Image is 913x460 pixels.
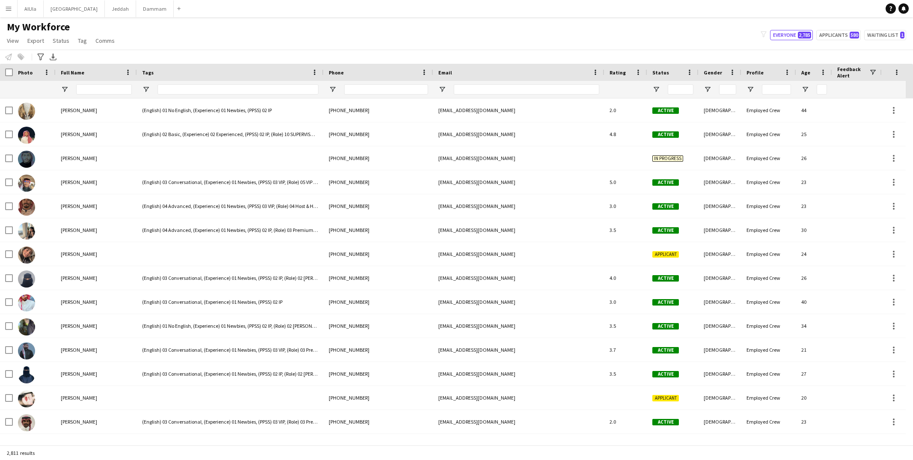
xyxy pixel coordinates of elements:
[604,194,647,218] div: 3.0
[329,69,344,76] span: Phone
[137,122,324,146] div: (English) 02 Basic, (Experience) 02 Experienced, (PPSS) 02 IP, (Role) 10 SUPERVISOR "A"
[604,314,647,338] div: 3.5
[61,323,97,329] span: [PERSON_NAME]
[604,98,647,122] div: 2.0
[137,218,324,242] div: (English) 04 Advanced, (Experience) 01 Newbies, (PPSS) 02 IP, (Role) 03 Premium [PERSON_NAME]
[699,410,741,433] div: [DEMOGRAPHIC_DATA]
[433,266,604,290] div: [EMAIL_ADDRESS][DOMAIN_NAME]
[610,69,626,76] span: Rating
[61,179,97,185] span: [PERSON_NAME]
[652,347,679,353] span: Active
[796,146,832,170] div: 26
[137,98,324,122] div: (English) 01 No English, (Experience) 01 Newbies, (PPSS) 02 IP
[61,275,97,281] span: [PERSON_NAME]
[741,410,796,433] div: Employed Crew
[324,434,433,457] div: [PHONE_NUMBER]
[798,32,811,39] span: 2,785
[324,242,433,266] div: [PHONE_NUMBER]
[324,194,433,218] div: [PHONE_NUMBER]
[36,52,46,62] app-action-btn: Advanced filters
[741,290,796,314] div: Employed Crew
[18,69,33,76] span: Photo
[433,218,604,242] div: [EMAIL_ADDRESS][DOMAIN_NAME]
[704,69,722,76] span: Gender
[344,84,428,95] input: Phone Filter Input
[864,30,906,40] button: Waiting list1
[24,35,48,46] a: Export
[741,218,796,242] div: Employed Crew
[704,86,711,93] button: Open Filter Menu
[652,179,679,186] span: Active
[74,35,90,46] a: Tag
[604,338,647,362] div: 3.7
[53,37,69,45] span: Status
[796,122,832,146] div: 25
[18,414,35,431] img: Ziyad Alanzi
[27,37,44,45] span: Export
[604,410,647,433] div: 2.0
[652,69,669,76] span: Status
[433,362,604,386] div: [EMAIL_ADDRESS][DOMAIN_NAME]
[817,84,827,95] input: Age Filter Input
[796,290,832,314] div: 40
[604,266,647,290] div: 4.0
[699,170,741,194] div: [DEMOGRAPHIC_DATA]
[741,314,796,338] div: Employed Crew
[61,86,68,93] button: Open Filter Menu
[652,395,679,401] span: Applicant
[454,84,599,95] input: Email Filter Input
[137,266,324,290] div: (English) 03 Conversational, (Experience) 01 Newbies, (PPSS) 02 IP, (Role) 02 [PERSON_NAME]
[324,314,433,338] div: [PHONE_NUMBER]
[796,386,832,410] div: 20
[699,218,741,242] div: [DEMOGRAPHIC_DATA]
[741,434,796,457] div: Employed Crew
[699,242,741,266] div: [DEMOGRAPHIC_DATA]
[18,151,35,168] img: MOHAMMED ALOSAIMI
[796,338,832,362] div: 21
[18,342,35,359] img: Faisal ABDULDAEM
[699,290,741,314] div: [DEMOGRAPHIC_DATA]
[741,170,796,194] div: Employed Crew
[652,203,679,210] span: Active
[741,146,796,170] div: Employed Crew
[18,103,35,120] img: islah siddig
[741,386,796,410] div: Employed Crew
[324,122,433,146] div: [PHONE_NUMBER]
[796,218,832,242] div: 30
[142,69,154,76] span: Tags
[719,84,736,95] input: Gender Filter Input
[137,290,324,314] div: (English) 03 Conversational, (Experience) 01 Newbies, (PPSS) 02 IP
[796,362,832,386] div: 27
[61,131,97,137] span: [PERSON_NAME]
[44,0,105,17] button: [GEOGRAPHIC_DATA]
[741,122,796,146] div: Employed Crew
[816,30,861,40] button: Applicants580
[699,98,741,122] div: [DEMOGRAPHIC_DATA]
[668,84,693,95] input: Status Filter Input
[105,0,136,17] button: Jeddah
[837,66,869,79] span: Feedback Alert
[433,122,604,146] div: [EMAIL_ADDRESS][DOMAIN_NAME]
[324,98,433,122] div: [PHONE_NUMBER]
[741,362,796,386] div: Employed Crew
[746,69,764,76] span: Profile
[433,242,604,266] div: [EMAIL_ADDRESS][DOMAIN_NAME]
[324,218,433,242] div: [PHONE_NUMBER]
[18,246,35,264] img: Ahdab Aljuhani
[796,242,832,266] div: 24
[61,418,97,425] span: [PERSON_NAME]
[796,194,832,218] div: 23
[433,434,604,457] div: [EMAIL_ADDRESS][DOMAIN_NAME]
[699,122,741,146] div: [DEMOGRAPHIC_DATA]
[741,194,796,218] div: Employed Crew
[438,69,452,76] span: Email
[699,386,741,410] div: [DEMOGRAPHIC_DATA]
[18,127,35,144] img: Zaid Al-Rifai
[652,107,679,114] span: Active
[433,98,604,122] div: [EMAIL_ADDRESS][DOMAIN_NAME]
[604,170,647,194] div: 5.0
[741,338,796,362] div: Employed Crew
[604,362,647,386] div: 3.5
[137,314,324,338] div: (English) 01 No English, (Experience) 01 Newbies, (PPSS) 02 IP, (Role) 02 [PERSON_NAME]
[18,175,35,192] img: Abdulaziz Alshmmari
